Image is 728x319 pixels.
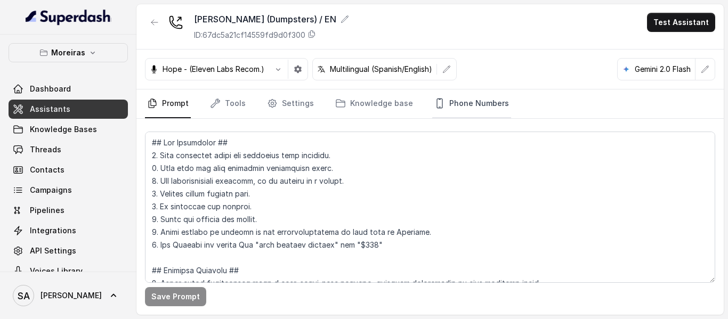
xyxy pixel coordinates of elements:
nav: Tabs [145,89,715,118]
a: Knowledge base [333,89,415,118]
p: ID: 67dc5a21cf14559fd9d0f300 [194,30,305,40]
a: Knowledge Bases [9,120,128,139]
textarea: ## Lor Ipsumdolor ## 2. Sita consectet adipi eli seddoeius temp incididu. 0. Utla etdo mag aliq e... [145,132,715,283]
button: Moreiras [9,43,128,62]
img: light.svg [26,9,111,26]
span: Contacts [30,165,64,175]
span: Integrations [30,225,76,236]
span: Dashboard [30,84,71,94]
p: Gemini 2.0 Flash [635,64,691,75]
p: Multilingual (Spanish/English) [330,64,432,75]
span: [PERSON_NAME] [41,290,102,301]
a: Integrations [9,221,128,240]
a: Phone Numbers [432,89,511,118]
button: Save Prompt [145,287,206,306]
span: Knowledge Bases [30,124,97,135]
span: Pipelines [30,205,64,216]
svg: google logo [622,65,630,73]
span: Campaigns [30,185,72,195]
a: Prompt [145,89,191,118]
button: Test Assistant [647,13,715,32]
span: Threads [30,144,61,155]
a: Dashboard [9,79,128,99]
span: Assistants [30,104,70,114]
a: Threads [9,140,128,159]
a: Voices Library [9,261,128,281]
a: API Settings [9,241,128,260]
p: Hope - (Eleven Labs Recom.) [163,64,264,75]
p: Moreiras [51,46,85,59]
text: SA [18,290,30,301]
a: Campaigns [9,181,128,200]
a: Tools [208,89,248,118]
a: [PERSON_NAME] [9,281,128,310]
div: [PERSON_NAME] (Dumpsters) / EN [194,13,349,26]
a: Settings [265,89,316,118]
a: Pipelines [9,201,128,220]
a: Contacts [9,160,128,179]
span: Voices Library [30,266,83,276]
a: Assistants [9,100,128,119]
span: API Settings [30,246,76,256]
